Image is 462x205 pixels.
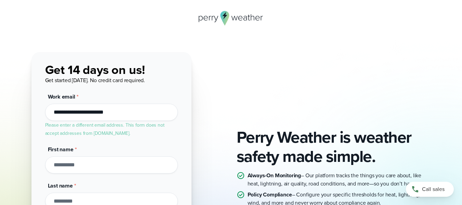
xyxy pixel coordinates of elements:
strong: Always-On Monitoring [248,171,301,179]
label: Please enter a different email address. This form does not accept addresses from [DOMAIN_NAME]. [45,121,164,137]
span: Work email [48,93,75,101]
span: Last name [48,182,73,190]
span: Get started [DATE]. No credit card required. [45,76,145,84]
h2: Perry Weather is weather safety made simple. [237,128,431,166]
a: Call sales [406,182,454,197]
p: – Our platform tracks the things you care about, like heat, lightning, air quality, road conditio... [248,171,431,188]
span: Call sales [422,185,445,193]
span: Get 14 days on us! [45,61,145,79]
strong: Policy Compliance [248,191,292,198]
span: First name [48,145,74,153]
